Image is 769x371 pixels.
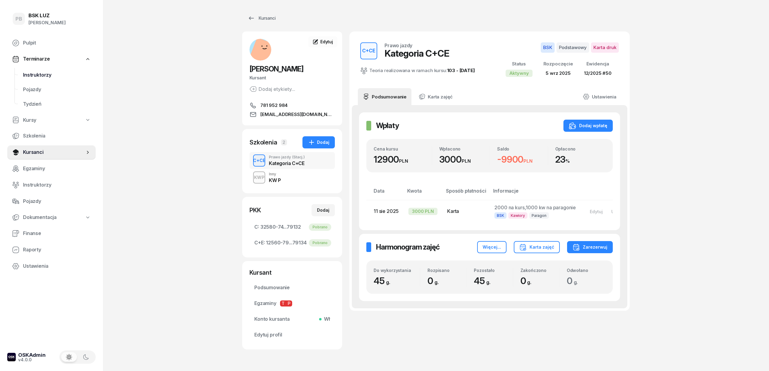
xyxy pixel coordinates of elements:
div: Szkolenia [249,138,277,147]
div: Karta zajęć [519,243,554,251]
div: Kursanci [248,15,276,22]
div: Usuń [611,209,622,214]
button: C+CE [253,154,265,167]
a: Pulpit [7,36,96,50]
div: Cena kursu [374,146,432,151]
button: Usuń [607,207,626,217]
div: Edytuj [590,209,603,214]
a: Instruktorzy [18,68,96,82]
div: Dodaj etykiety... [249,85,295,93]
span: Raporty [23,246,91,254]
div: Więcej... [483,243,501,251]
div: Dodaj [317,207,329,214]
span: Terminarze [23,55,50,63]
div: Odwołano [567,268,606,273]
a: Pojazdy [18,82,96,97]
span: Egzaminy [254,300,330,307]
div: Dodaj wpłatę [569,122,607,129]
small: g. [574,279,578,285]
div: Kursant [249,74,335,82]
button: C+CEPrawo jazdy(Stacj.)Kategoria C+CE [249,152,335,169]
button: BSKPodstawowyKarta druk [541,42,619,53]
span: 0 [567,275,581,286]
a: Podsumowanie [249,280,335,295]
small: g. [527,279,531,285]
span: P [286,300,292,306]
th: Kwota [404,187,442,200]
span: Pojazdy [23,86,91,94]
span: Tydzień [23,100,91,108]
div: Pobrano [309,239,331,247]
div: Saldo [497,146,548,151]
span: Pulpit [23,39,91,47]
div: Pozostało [474,268,513,273]
div: OSKAdmin [18,353,46,358]
span: 11 sie 2025 [374,208,399,214]
a: Kursy [7,113,96,127]
span: 45 [474,275,493,286]
th: Data [366,187,404,200]
div: [PERSON_NAME] [28,19,66,27]
span: BSK [541,42,555,53]
span: 12560-79...79134 [254,239,330,247]
th: Informacje [490,187,581,200]
a: Ustawienia [578,88,621,105]
span: Finanse [23,230,91,237]
div: 12/2025 #50 [584,69,612,77]
a: [EMAIL_ADDRESS][DOMAIN_NAME] [249,111,335,118]
div: Teoria realizowana w ramach kursu: [360,67,475,75]
button: C+CE [360,42,377,59]
a: C+E:12560-79...79134Pobrano [249,236,335,250]
span: Podsumowanie [254,284,330,292]
div: Prawo jazdy [269,155,305,159]
a: Egzaminy [7,161,96,176]
h2: Wpłaty [376,121,399,131]
div: Zarezerwuj [573,243,607,251]
div: KWP [252,174,267,181]
button: Dodaj [312,204,335,216]
span: Wł [322,315,330,323]
h2: Harmonogram zajęć [376,242,440,252]
a: Ustawienia [7,259,96,273]
span: Instruktorzy [23,71,91,79]
small: PLN [523,158,533,164]
a: 781 952 984 [249,102,335,109]
div: Inny [269,172,281,176]
div: C+CE [251,157,268,164]
a: Konto kursantaWł [249,312,335,326]
span: [EMAIL_ADDRESS][DOMAIN_NAME] [260,111,335,118]
div: Zakończono [520,268,559,273]
div: BSK LUZ [28,13,66,18]
span: 781 952 984 [260,102,288,109]
div: -9900 [497,154,548,165]
button: Zarezerwuj [567,241,613,253]
div: Kursant [249,268,335,277]
a: Tydzień [18,97,96,111]
span: Karta druk [591,42,619,53]
span: C+E: [254,239,265,247]
div: v4.0.0 [18,358,46,362]
div: Kategoria C+CE [384,48,449,59]
span: Kawiory [508,212,527,219]
span: 45 [374,275,393,286]
button: Edytuj [586,207,607,217]
div: 3000 PLN [408,208,437,215]
div: Kategoria C+CE [269,161,305,166]
small: g. [434,279,439,285]
a: C:32580-74...79132Pobrano [249,220,335,234]
div: Rozpisano [427,268,466,273]
div: Wpłacono [439,146,490,151]
div: C+CE [360,46,378,56]
a: Dokumentacja [7,210,96,224]
span: BSK [494,212,507,219]
small: % [566,158,570,164]
span: Paragon [529,212,549,219]
span: Szkolenia [23,132,91,140]
span: 0 [427,275,442,286]
a: Instruktorzy [7,178,96,192]
div: Aktywny [506,70,533,77]
button: Więcej... [477,241,507,253]
span: T [280,300,286,306]
span: 5 wrz 2025 [546,70,570,76]
a: Karta zajęć [414,88,457,105]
